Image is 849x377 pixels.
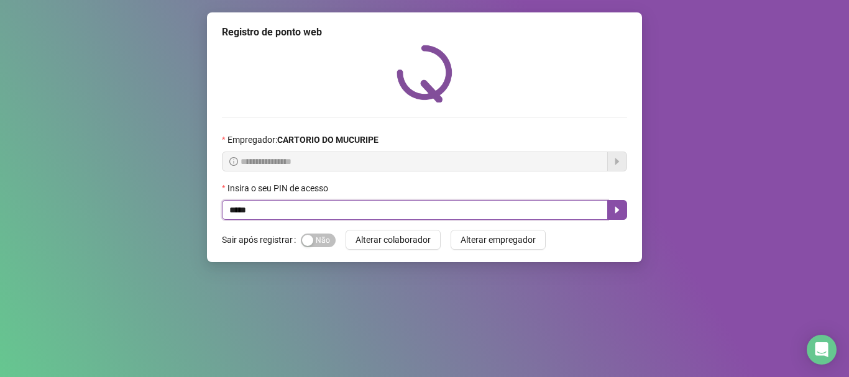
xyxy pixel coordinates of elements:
span: Empregador : [227,133,379,147]
button: Alterar empregador [451,230,546,250]
label: Insira o seu PIN de acesso [222,181,336,195]
span: Alterar empregador [461,233,536,247]
img: QRPoint [397,45,452,102]
span: info-circle [229,157,238,166]
div: Open Intercom Messenger [807,335,837,365]
strong: CARTORIO DO MUCURIPE [277,135,379,145]
label: Sair após registrar [222,230,301,250]
span: caret-right [612,205,622,215]
button: Alterar colaborador [346,230,441,250]
div: Registro de ponto web [222,25,627,40]
span: Alterar colaborador [356,233,431,247]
